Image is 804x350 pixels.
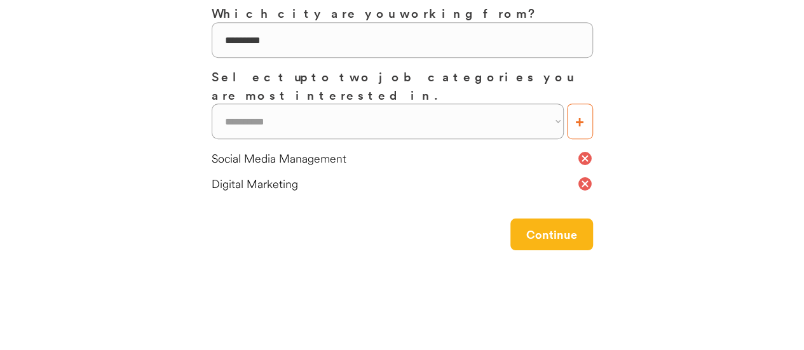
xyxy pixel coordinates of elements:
[567,104,593,139] button: +
[212,4,593,22] h3: Which city are you working from?
[510,219,593,250] button: Continue
[212,67,593,104] h3: Select up to two job categories you are most interested in.
[212,176,577,192] div: Digital Marketing
[212,151,577,166] div: Social Media Management
[577,176,593,192] button: cancel
[577,151,593,166] button: cancel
